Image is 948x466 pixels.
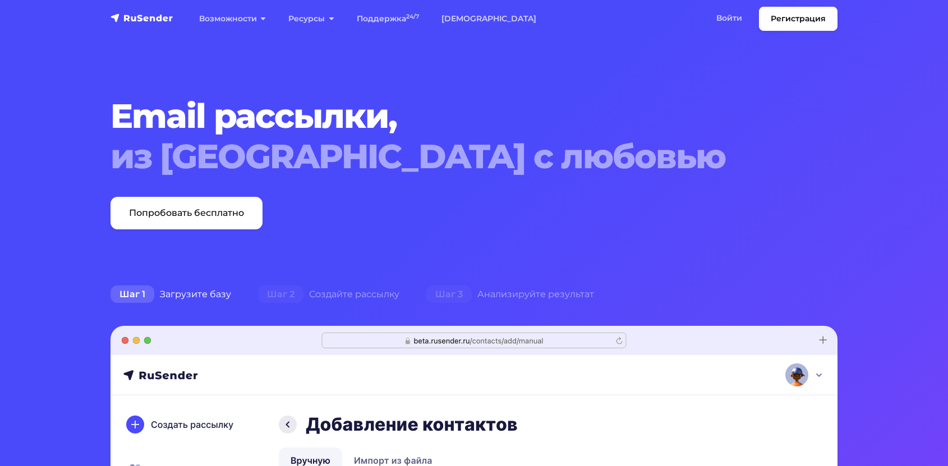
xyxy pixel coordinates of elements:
[111,136,776,177] div: из [GEOGRAPHIC_DATA] с любовью
[245,283,413,306] div: Создайте рассылку
[188,7,277,30] a: Возможности
[258,285,303,303] span: Шаг 2
[406,13,419,20] sup: 24/7
[705,7,753,30] a: Войти
[413,283,608,306] div: Анализируйте результат
[97,283,245,306] div: Загрузите базу
[277,7,345,30] a: Ресурсы
[111,12,173,24] img: RuSender
[430,7,547,30] a: [DEMOGRAPHIC_DATA]
[346,7,430,30] a: Поддержка24/7
[111,197,263,229] a: Попробовать бесплатно
[426,285,472,303] span: Шаг 3
[111,285,154,303] span: Шаг 1
[111,96,776,177] h1: Email рассылки,
[759,7,837,31] a: Регистрация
